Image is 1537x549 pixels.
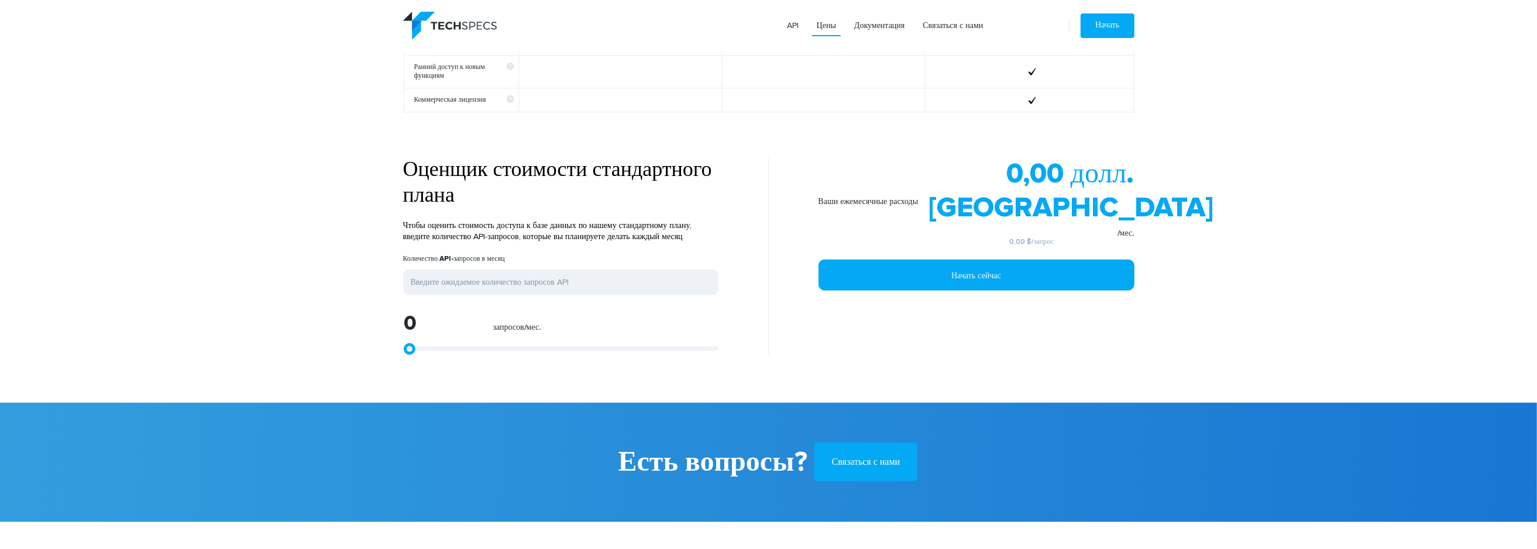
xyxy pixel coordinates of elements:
[1095,21,1119,29] font: Начать
[782,15,803,36] a: API
[403,222,692,241] font: Чтобы оценить стоимость доступа к базе данных по нашему стандартному плану, введите количество AP...
[1081,13,1134,38] a: Начать
[1031,239,1054,246] font: /запрос
[817,22,836,30] font: Цены
[819,260,1134,291] a: Начать сейчас
[923,22,983,30] font: Связаться с нами
[414,64,486,80] font: Ранний доступ к новым функциям
[787,22,799,30] font: API
[819,198,919,206] font: Ваши ежемесячные расходы
[618,448,807,477] font: Есть вопросы?
[918,15,988,36] a: Связаться с нами
[403,255,505,263] font: Количество API-запросов в месяц
[814,443,918,481] a: Связаться с нами
[493,323,541,332] font: запросов/мес.
[929,160,1214,222] font: 0,00 долл. [GEOGRAPHIC_DATA]
[1117,229,1134,237] font: /мес.
[850,15,909,36] a: Документация
[854,22,905,30] font: Документация
[403,12,497,40] img: логотип
[403,160,712,206] font: Оценщик стоимости стандартного плана
[403,270,718,295] input: Введите ожидаемое количество запросов API
[951,270,1001,281] font: Начать сейчас
[812,15,841,36] a: Цены
[414,96,486,103] font: Коммерческая лицензия
[832,457,900,467] font: Связаться с нами
[1009,239,1031,246] font: 0,00 $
